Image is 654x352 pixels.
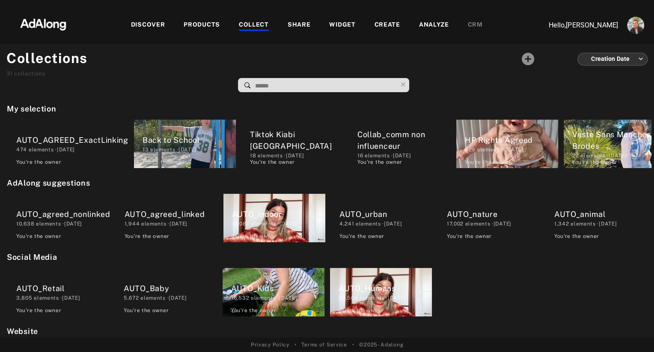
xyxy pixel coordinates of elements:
[16,295,33,301] span: 3,805
[143,147,149,153] span: 13
[554,220,648,228] div: elements · [DATE]
[554,208,648,220] div: AUTO_animal
[572,153,579,159] span: 22
[611,311,654,352] iframe: Chat Widget
[465,146,558,153] div: elements · [DATE]
[16,307,61,314] div: You're the owner
[554,221,569,227] span: 1,342
[131,20,165,30] div: DISCOVER
[6,48,88,69] h1: Collections
[5,117,131,171] div: AUTO_AGREED_ExactLinking474 elements ·[DATE]You're the owner
[221,191,328,245] div: AUTO_indoor16,082 elements ·[DATE]You're the owner
[625,15,646,36] button: Account settings
[239,20,269,30] div: COLLECT
[7,325,651,337] h2: Website
[16,232,61,240] div: You're the owner
[572,158,617,166] div: You're the owner
[124,307,169,314] div: You're the owner
[327,265,434,319] div: AUTO_Humans29,509 elements ·[DATE]You're the owner
[16,220,110,228] div: elements · [DATE]
[339,294,432,302] div: elements · [DATE]
[143,158,187,166] div: You're the owner
[517,48,539,70] button: Add a collecton
[5,191,113,245] div: AUTO_agreed_nonlinked10,638 elements ·[DATE]You're the owner
[339,295,358,301] span: 29,509
[5,265,112,319] div: AUTO_Retail3,805 elements ·[DATE]You're the owner
[220,265,327,319] div: AUTO_Kids16,532 elements ·[DATE]You're the owner
[232,208,325,220] div: AUTO_indoor
[250,152,343,159] div: elements · [DATE]
[339,208,433,220] div: AUTO_urban
[7,251,651,263] h2: Social Media
[125,208,218,220] div: AUTO_agreed_linked
[239,117,346,171] div: Tiktok Kiabi [GEOGRAPHIC_DATA]18 elements ·[DATE]You're the owner
[125,221,140,227] span: 1,944
[339,283,432,294] div: AUTO_Humans
[465,147,476,153] span: 429
[543,191,650,245] div: AUTO_animal1,342 elements ·[DATE]You're the owner
[250,129,343,152] div: Tiktok Kiabi [GEOGRAPHIC_DATA]
[124,294,217,302] div: elements · [DATE]
[125,232,169,240] div: You're the owner
[465,158,510,166] div: You're the owner
[16,134,128,146] div: AUTO_AGREED_ExactLinking
[143,146,236,153] div: elements · [DATE]
[231,283,324,294] div: AUTO_Kids
[454,117,561,171] div: HP Rights Agreed429 elements ·[DATE]You're the owner
[447,221,464,227] span: 17,002
[329,20,355,30] div: WIDGET
[143,134,236,146] div: Back to School
[352,341,354,349] span: •
[16,283,110,294] div: AUTO_Retail
[532,20,618,30] p: Hello, [PERSON_NAME]
[447,208,540,220] div: AUTO_nature
[124,283,217,294] div: AUTO_Baby
[16,221,34,227] span: 10,638
[231,294,324,302] div: elements · [DATE]
[6,11,81,36] img: 63233d7d88ed69de3c212112c67096b6.png
[328,191,435,245] div: AUTO_urban4,241 elements ·[DATE]You're the owner
[554,232,599,240] div: You're the owner
[346,117,453,171] div: Collab_comm non influenceur16 elements ·[DATE]You're the owner
[468,20,483,30] div: CRM
[419,20,449,30] div: ANALYZE
[232,221,250,227] span: 16,082
[7,103,651,114] h2: My selection
[251,341,289,349] a: Privacy Policy
[125,220,218,228] div: elements · [DATE]
[357,153,363,159] span: 16
[288,20,311,30] div: SHARE
[375,20,400,30] div: CREATE
[447,232,492,240] div: You're the owner
[339,221,354,227] span: 4,241
[16,147,27,153] span: 474
[184,20,220,30] div: PRODUCTS
[16,146,128,153] div: elements · [DATE]
[6,70,12,77] span: 31
[7,177,651,189] h2: AdAlong suggestions
[301,341,347,349] a: Terms of Service
[585,48,643,70] div: Creation Date
[359,341,403,349] span: © 2025 - Adalong
[124,295,139,301] span: 5,672
[250,153,256,159] span: 18
[357,152,451,159] div: elements · [DATE]
[232,220,325,228] div: elements · [DATE]
[627,17,644,34] img: ACg8ocLjEk1irI4XXb49MzUGwa4F_C3PpCyg-3CPbiuLEZrYEA=s96-c
[231,295,249,301] span: 16,532
[131,117,238,171] div: Back to School13 elements ·[DATE]You're the owner
[231,307,276,314] div: You're the owner
[113,191,220,245] div: AUTO_agreed_linked1,944 elements ·[DATE]You're the owner
[465,134,558,146] div: HP Rights Agreed
[357,158,402,166] div: You're the owner
[6,69,88,78] div: collections
[16,208,110,220] div: AUTO_agreed_nonlinked
[339,220,433,228] div: elements · [DATE]
[16,158,61,166] div: You're the owner
[436,191,543,245] div: AUTO_nature17,002 elements ·[DATE]You're the owner
[232,232,277,240] div: You're the owner
[339,307,383,314] div: You're the owner
[16,294,110,302] div: elements · [DATE]
[357,129,451,152] div: Collab_comm non influenceur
